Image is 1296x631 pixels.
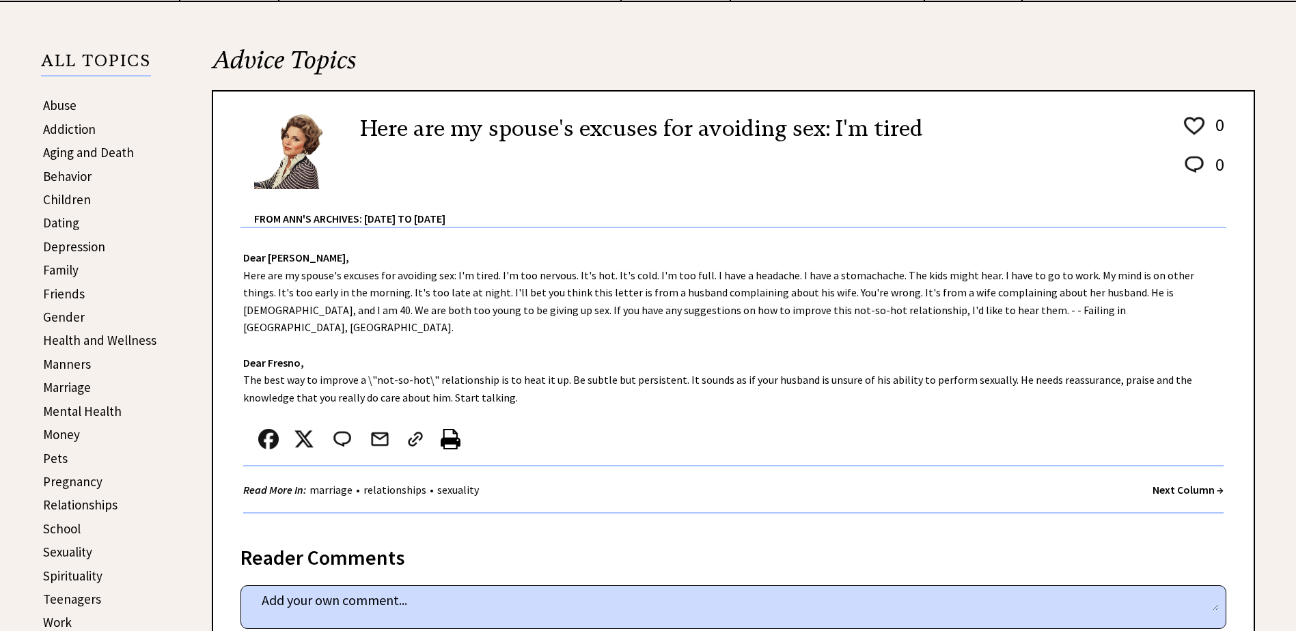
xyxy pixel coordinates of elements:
[370,429,390,449] img: mail.png
[360,112,923,145] h2: Here are my spouse's excuses for avoiding sex: I'm tired
[243,356,304,369] strong: Dear Fresno,
[1182,114,1207,138] img: heart_outline%201.png
[41,53,151,76] p: ALL TOPICS
[43,614,72,630] a: Work
[43,332,156,348] a: Health and Wellness
[1209,153,1225,189] td: 0
[43,426,80,443] a: Money
[43,121,96,137] a: Addiction
[243,481,482,499] div: • •
[43,285,85,302] a: Friends
[43,238,105,255] a: Depression
[43,309,85,325] a: Gender
[43,97,77,113] a: Abuse
[360,483,430,496] a: relationships
[43,168,92,184] a: Behavior
[43,496,118,513] a: Relationships
[1153,483,1224,496] a: Next Column →
[441,429,460,449] img: printer%20icon.png
[43,191,91,208] a: Children
[243,483,306,496] strong: Read More In:
[43,214,79,231] a: Dating
[405,429,426,449] img: link_02.png
[258,429,279,449] img: facebook.png
[240,543,1226,565] div: Reader Comments
[254,191,1226,227] div: From Ann's Archives: [DATE] to [DATE]
[434,483,482,496] a: sexuality
[43,473,102,490] a: Pregnancy
[43,544,92,560] a: Sexuality
[43,520,81,537] a: School
[306,483,356,496] a: marriage
[1209,113,1225,152] td: 0
[43,591,101,607] a: Teenagers
[254,112,340,189] img: Ann6%20v2%20small.png
[43,450,68,466] a: Pets
[43,403,122,419] a: Mental Health
[43,262,79,278] a: Family
[213,228,1254,527] div: Here are my spouse's excuses for avoiding sex: I'm tired. I'm too nervous. It's hot. It's cold. I...
[212,44,1255,90] h2: Advice Topics
[43,144,134,160] a: Aging and Death
[43,567,102,584] a: Spirituality
[243,251,349,264] strong: Dear [PERSON_NAME],
[43,379,91,395] a: Marriage
[43,356,91,372] a: Manners
[1182,154,1207,176] img: message_round%202.png
[294,429,314,449] img: x_small.png
[331,429,354,449] img: message_round%202.png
